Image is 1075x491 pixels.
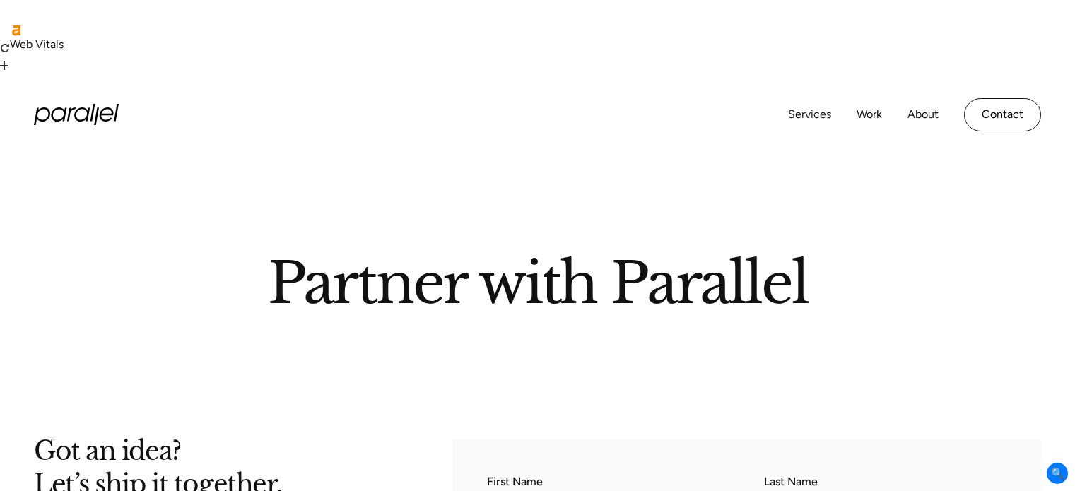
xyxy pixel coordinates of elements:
[135,256,941,304] h2: Partner with Parallel
[1047,463,1068,484] span: 🔍
[34,104,119,125] a: home
[764,473,1007,490] label: Last Name
[964,98,1041,131] a: Contact
[788,105,831,125] a: Services
[857,105,882,125] a: Work
[10,37,64,51] span: Web Vitals
[487,473,730,490] label: First Name
[907,105,939,125] a: About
